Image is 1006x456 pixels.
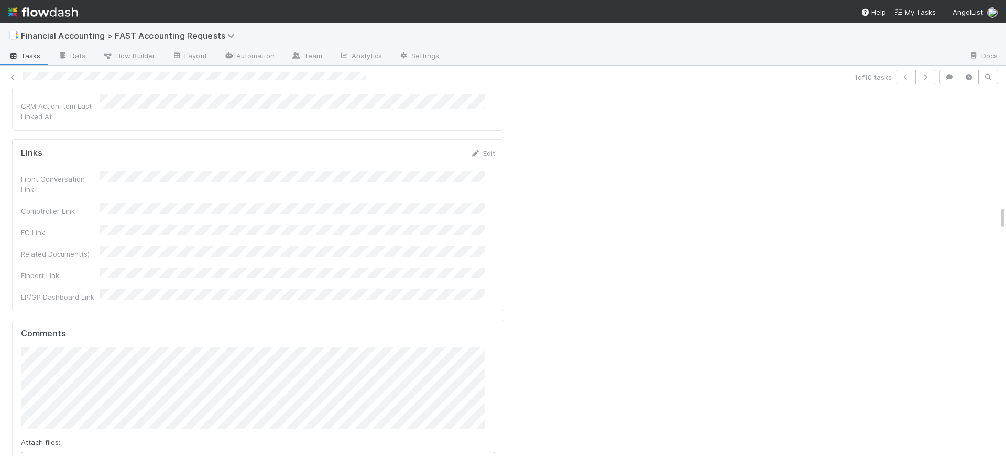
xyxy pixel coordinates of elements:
a: Flow Builder [94,48,163,65]
span: Flow Builder [103,50,155,61]
div: CRM Action Item Last Linked At [21,101,100,122]
img: avatar_fee1282a-8af6-4c79-b7c7-bf2cfad99775.png [987,7,998,18]
img: logo-inverted-e16ddd16eac7371096b0.svg [8,3,78,21]
a: Automation [215,48,283,65]
a: Analytics [331,48,390,65]
a: Settings [390,48,447,65]
span: Financial Accounting > FAST Accounting Requests [21,30,240,41]
div: LP/GP Dashboard Link [21,292,100,302]
span: 1 of 10 tasks [855,72,892,82]
div: Front Conversation Link [21,174,100,195]
h5: Comments [21,328,495,339]
span: Tasks [8,50,41,61]
a: Team [283,48,331,65]
a: My Tasks [894,7,936,17]
span: My Tasks [894,8,936,16]
div: Comptroller Link [21,206,100,216]
div: Related Document(s) [21,249,100,259]
span: AngelList [953,8,983,16]
span: 📑 [8,31,19,40]
label: Attach files: [21,437,60,448]
div: Help [861,7,886,17]
div: Finport Link [21,270,100,281]
div: FC Link [21,227,100,238]
a: Docs [960,48,1006,65]
a: Edit [471,149,495,157]
a: Data [49,48,94,65]
a: Layout [163,48,215,65]
h5: Links [21,148,42,158]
